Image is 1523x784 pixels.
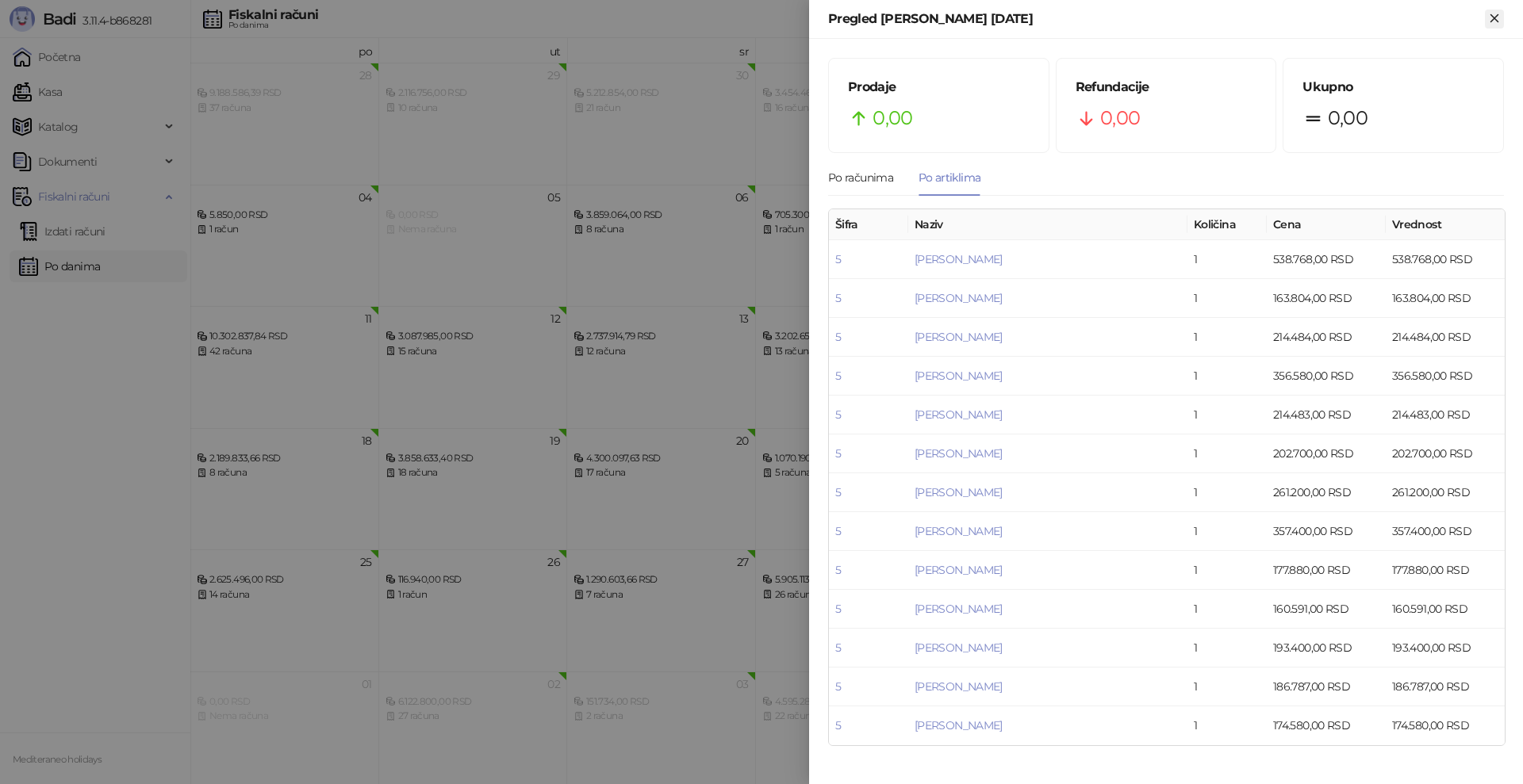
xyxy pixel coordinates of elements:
[915,485,1003,499] a: [PERSON_NAME]
[1187,590,1267,629] td: 1
[1187,706,1267,745] td: 1
[915,718,1003,732] a: [PERSON_NAME]
[915,524,1003,538] a: [PERSON_NAME]
[1302,78,1484,97] h5: Ukupno
[1187,209,1267,240] th: Količina
[1267,473,1386,512] td: 261.200,00 RSD
[1386,629,1505,667] td: 193.400,00 RSD
[1386,590,1505,629] td: 160.591,00 RSD
[848,78,1030,97] h5: Prodaje
[1267,357,1386,396] td: 356.580,00 RSD
[1386,512,1505,551] td: 357.400,00 RSD
[835,602,841,616] a: 5
[1267,209,1386,240] th: Cena
[1328,103,1368,133] span: 0,00
[1386,434,1505,473] td: 202.700,00 RSD
[835,524,841,538] a: 5
[915,446,1003,461] a: [PERSON_NAME]
[828,169,893,186] div: Po računima
[1187,279,1267,318] td: 1
[1485,10,1504,29] button: Zatvori
[1187,512,1267,551] td: 1
[1187,396,1267,434] td: 1
[1267,590,1386,629] td: 160.591,00 RSD
[1267,396,1386,434] td: 214.483,00 RSD
[835,563,841,577] a: 5
[1187,240,1267,279] td: 1
[835,252,841,266] a: 5
[915,563,1003,577] a: [PERSON_NAME]
[919,169,980,186] div: Po artiklima
[835,718,841,732] a: 5
[1386,209,1505,240] th: Vrednost
[828,10,1485,29] div: Pregled [PERSON_NAME] [DATE]
[1267,667,1386,706] td: 186.787,00 RSD
[915,369,1003,383] a: [PERSON_NAME]
[829,209,908,240] th: Šifra
[1386,473,1505,512] td: 261.200,00 RSD
[873,103,912,133] span: 0,00
[835,291,841,305] a: 5
[915,641,1003,655] a: [PERSON_NAME]
[1267,240,1386,279] td: 538.768,00 RSD
[1076,78,1257,97] h5: Refundacije
[1100,103,1140,133] span: 0,00
[835,679,841,694] a: 5
[835,330,841,344] a: 5
[1267,434,1386,473] td: 202.700,00 RSD
[1267,512,1386,551] td: 357.400,00 RSD
[835,641,841,655] a: 5
[915,407,1003,422] a: [PERSON_NAME]
[1267,551,1386,590] td: 177.880,00 RSD
[835,446,841,461] a: 5
[1386,240,1505,279] td: 538.768,00 RSD
[908,209,1187,240] th: Naziv
[1386,279,1505,318] td: 163.804,00 RSD
[915,252,1003,266] a: [PERSON_NAME]
[1267,279,1386,318] td: 163.804,00 RSD
[1267,629,1386,667] td: 193.400,00 RSD
[1187,629,1267,667] td: 1
[1187,357,1267,396] td: 1
[835,485,841,499] a: 5
[1187,434,1267,473] td: 1
[915,679,1003,694] a: [PERSON_NAME]
[1386,357,1505,396] td: 356.580,00 RSD
[915,602,1003,616] a: [PERSON_NAME]
[1187,473,1267,512] td: 1
[915,330,1003,344] a: [PERSON_NAME]
[1386,551,1505,590] td: 177.880,00 RSD
[1386,396,1505,434] td: 214.483,00 RSD
[835,407,841,422] a: 5
[1267,706,1386,745] td: 174.580,00 RSD
[1386,318,1505,357] td: 214.484,00 RSD
[915,291,1003,305] a: [PERSON_NAME]
[1386,706,1505,745] td: 174.580,00 RSD
[1187,318,1267,357] td: 1
[1187,667,1267,706] td: 1
[1386,667,1505,706] td: 186.787,00 RSD
[1267,318,1386,357] td: 214.484,00 RSD
[835,369,841,383] a: 5
[1187,551,1267,590] td: 1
